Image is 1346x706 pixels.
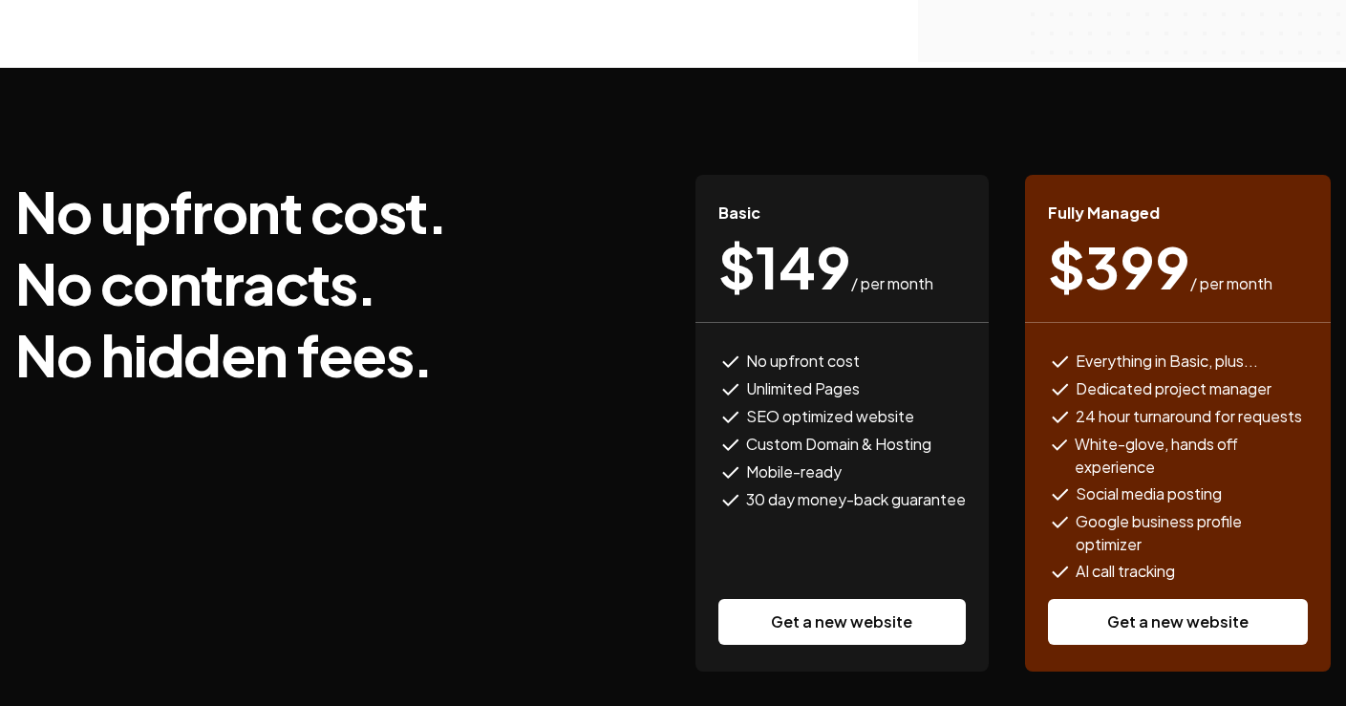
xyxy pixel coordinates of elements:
span: / per month [1190,272,1272,295]
span: 30 day money-back guarantee [746,488,966,512]
h3: No upfront cost. No contracts. No hidden fees. [15,175,447,390]
span: / per month [851,272,933,295]
a: Get a new website [1048,599,1308,645]
span: Google business profile optimizer [1076,510,1308,556]
span: Unlimited Pages [746,377,860,401]
span: Basic [718,202,760,225]
span: $ 149 [718,238,851,295]
span: Mobile-ready [746,460,842,484]
span: Fully Managed [1048,202,1160,225]
span: SEO optimized website [746,405,914,429]
span: Social media posting [1076,482,1222,506]
span: 24 hour turnaround for requests [1076,405,1302,429]
span: $ 399 [1048,238,1190,295]
a: Get a new website [718,599,966,645]
span: White-glove, hands off experience [1075,433,1308,479]
span: Custom Domain & Hosting [746,433,931,457]
span: AI call tracking [1076,560,1175,584]
span: Everything in Basic, plus... [1076,350,1258,374]
span: Dedicated project manager [1076,377,1271,401]
span: No upfront cost [746,350,860,374]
